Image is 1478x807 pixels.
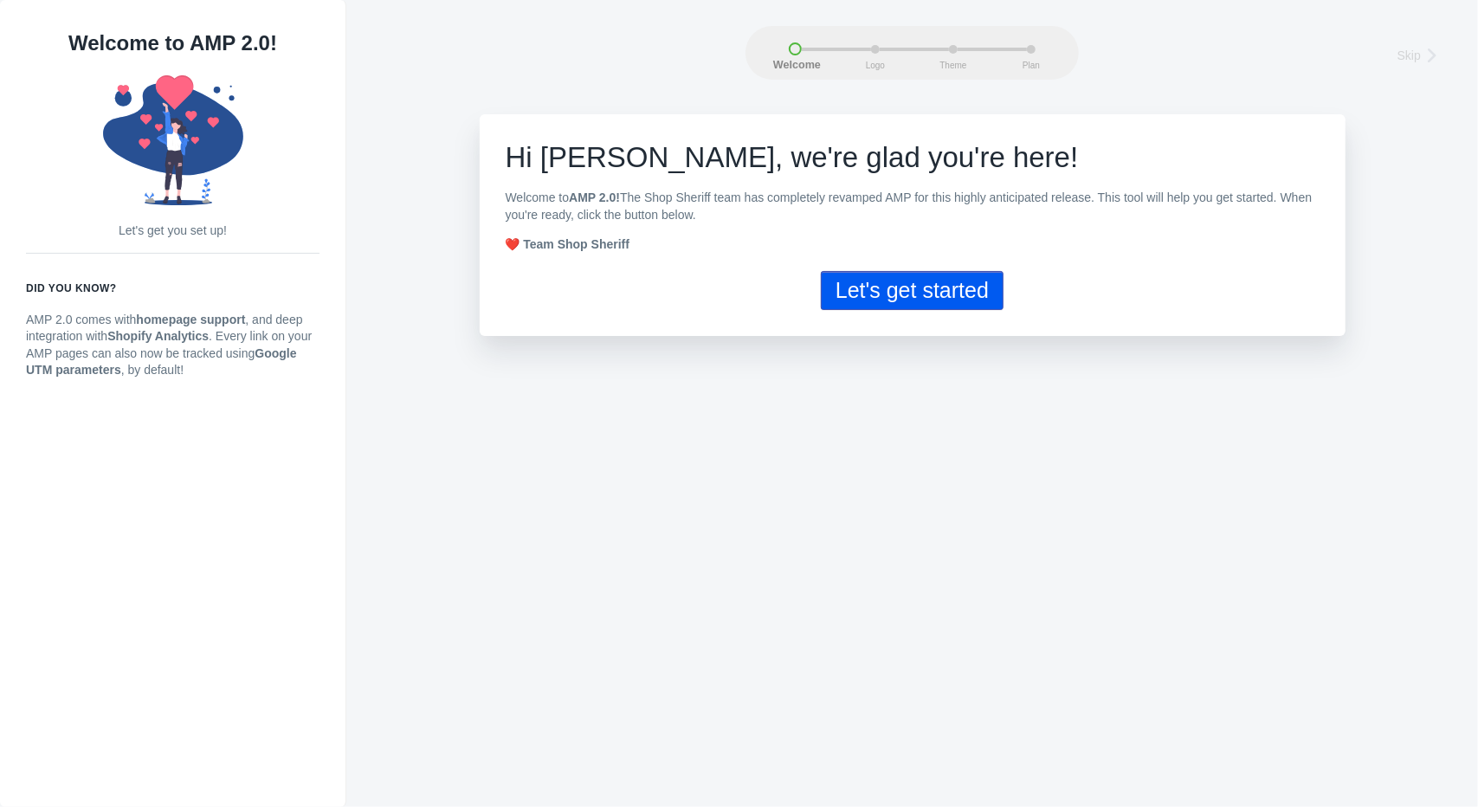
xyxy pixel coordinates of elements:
p: Let's get you set up! [26,223,319,240]
h1: Welcome to AMP 2.0! [26,26,319,61]
h1: e're glad you're here! [506,140,1320,175]
button: Let's get started [821,271,1004,310]
span: Logo [854,61,897,70]
span: Theme [932,61,975,70]
p: AMP 2.0 comes with , and deep integration with . Every link on your AMP pages can also now be tra... [26,312,319,379]
strong: Google UTM parameters [26,346,297,378]
span: Welcome [773,60,816,72]
a: Skip [1397,42,1448,66]
strong: Shopify Analytics [107,329,209,343]
p: Welcome to The Shop Sheriff team has completely revamped AMP for this highly anticipated release.... [506,190,1320,223]
span: Skip [1397,47,1421,64]
span: Hi [PERSON_NAME], w [506,141,812,173]
strong: ❤️ Team Shop Sheriff [506,237,630,251]
span: Plan [1010,61,1053,70]
strong: homepage support [136,313,245,326]
h6: Did you know? [26,280,319,297]
b: AMP 2.0! [569,190,620,204]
